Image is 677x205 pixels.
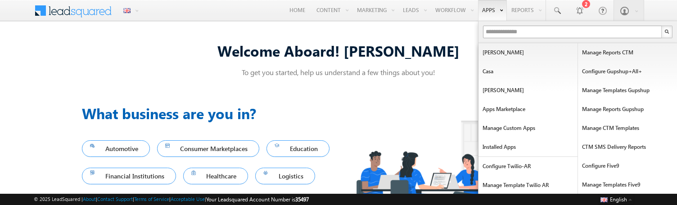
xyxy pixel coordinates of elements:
span: Automotive [90,143,142,155]
a: About [83,196,96,202]
a: Manage Reports Gupshup [578,100,677,119]
a: Casa [478,62,578,81]
a: [PERSON_NAME] [478,81,578,100]
a: Acceptable Use [171,196,205,202]
a: Manage Templates five9 [578,175,677,194]
button: English [598,194,634,205]
img: Search [664,29,669,34]
a: CTM SMS Delivery Reports [578,138,677,156]
a: Manage Custom Apps [478,119,578,138]
h3: What business are you in? [82,102,338,124]
a: Manage CTM Templates [578,119,677,138]
a: Installed Apps [478,138,578,156]
a: Terms of Service [134,196,169,202]
span: Your Leadsquared Account Number is [206,196,309,203]
a: Configure Gupshup+All+ [578,62,677,81]
a: Contact Support [97,196,133,202]
a: Manage Templates Gupshup [578,81,677,100]
span: English [610,196,627,203]
a: Manage Reports CTM [578,43,677,62]
span: © 2025 LeadSquared | | | | | [34,195,309,204]
div: Welcome Aboard! [PERSON_NAME] [82,41,595,60]
span: Healthcare [191,170,240,182]
span: Logistics [263,170,307,182]
span: Consumer Marketplaces [165,143,252,155]
a: Configure Five9 [578,156,677,175]
p: To get you started, help us understand a few things about you! [82,67,595,77]
span: 35497 [295,196,309,203]
span: Education [275,143,321,155]
a: Apps Marketplace [478,100,578,119]
a: Configure Twilio-AR [478,157,578,176]
span: Financial Institutions [90,170,168,182]
a: Manage Template Twilio AR [478,176,578,195]
a: [PERSON_NAME] [478,43,578,62]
